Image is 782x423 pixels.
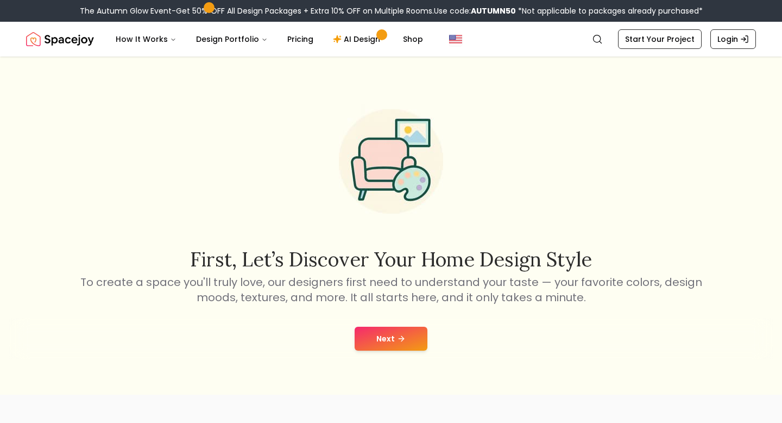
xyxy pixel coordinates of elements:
img: United States [449,33,462,46]
button: How It Works [107,28,185,50]
div: The Autumn Glow Event-Get 50% OFF All Design Packages + Extra 10% OFF on Multiple Rooms. [80,5,703,16]
a: Start Your Project [618,29,702,49]
button: Design Portfolio [187,28,276,50]
a: Shop [394,28,432,50]
button: Next [355,327,427,351]
img: Spacejoy Logo [26,28,94,50]
nav: Main [107,28,432,50]
b: AUTUMN50 [471,5,516,16]
h2: First, let’s discover your home design style [78,248,704,270]
nav: Global [26,22,756,57]
a: Login [710,29,756,49]
span: *Not applicable to packages already purchased* [516,5,703,16]
a: AI Design [324,28,392,50]
a: Spacejoy [26,28,94,50]
span: Use code: [434,5,516,16]
a: Pricing [279,28,322,50]
img: Start Style Quiz Illustration [321,92,461,231]
p: To create a space you'll truly love, our designers first need to understand your taste — your fav... [78,275,704,305]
